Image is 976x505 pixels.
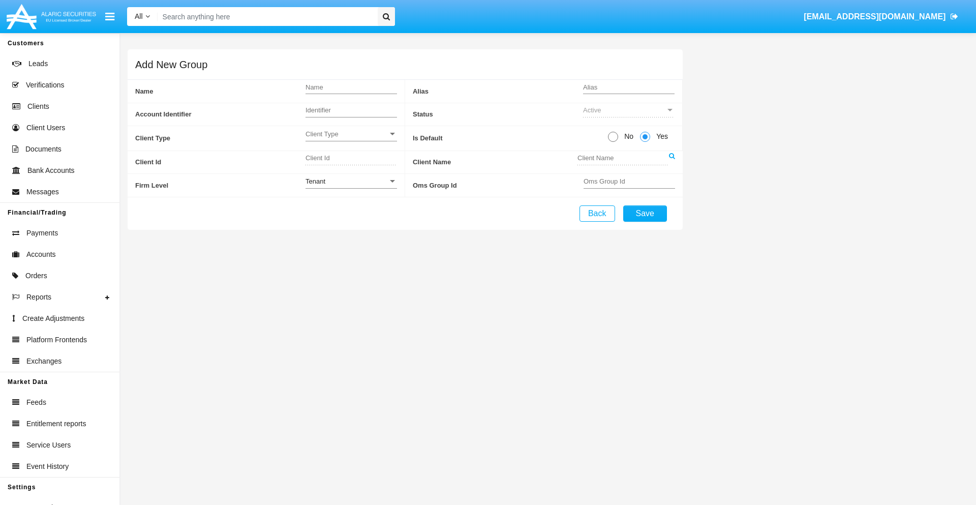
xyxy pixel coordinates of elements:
a: [EMAIL_ADDRESS][DOMAIN_NAME] [799,3,963,31]
span: Tenant [306,177,325,185]
span: Bank Accounts [27,165,75,176]
span: Payments [26,228,58,239]
span: Service Users [26,440,71,451]
span: Active [583,106,601,114]
input: Search [158,7,374,26]
span: Accounts [26,249,56,260]
span: Client Users [26,123,65,133]
span: No [618,131,636,142]
button: Back [579,205,615,222]
span: Client Type [135,126,306,150]
span: Create Adjustments [22,313,84,324]
a: All [127,11,158,22]
span: Event History [26,461,69,472]
button: Save [623,205,667,222]
span: Reports [26,292,51,303]
span: Verifications [26,80,64,91]
span: Yes [650,131,670,142]
span: Status [413,103,583,126]
span: Messages [26,187,59,197]
span: Client Name [413,151,577,174]
span: Firm Level [135,174,306,197]
span: Name [135,80,306,103]
span: Orders [25,271,47,281]
span: Client Id [135,151,306,174]
span: Entitlement reports [26,419,86,429]
span: Is Default [413,126,608,150]
span: Clients [27,101,49,112]
span: Leads [28,58,48,69]
span: Feeds [26,397,46,408]
span: [EMAIL_ADDRESS][DOMAIN_NAME] [804,12,945,21]
span: All [135,12,143,20]
span: Oms Group Id [413,174,584,197]
span: Client Type [306,130,388,138]
span: Platform Frontends [26,335,87,345]
span: Alias [413,80,583,103]
img: Logo image [5,2,98,32]
h5: Add New Group [135,61,207,69]
span: Account Identifier [135,103,306,126]
span: Exchanges [26,356,62,367]
span: Documents [25,144,62,155]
